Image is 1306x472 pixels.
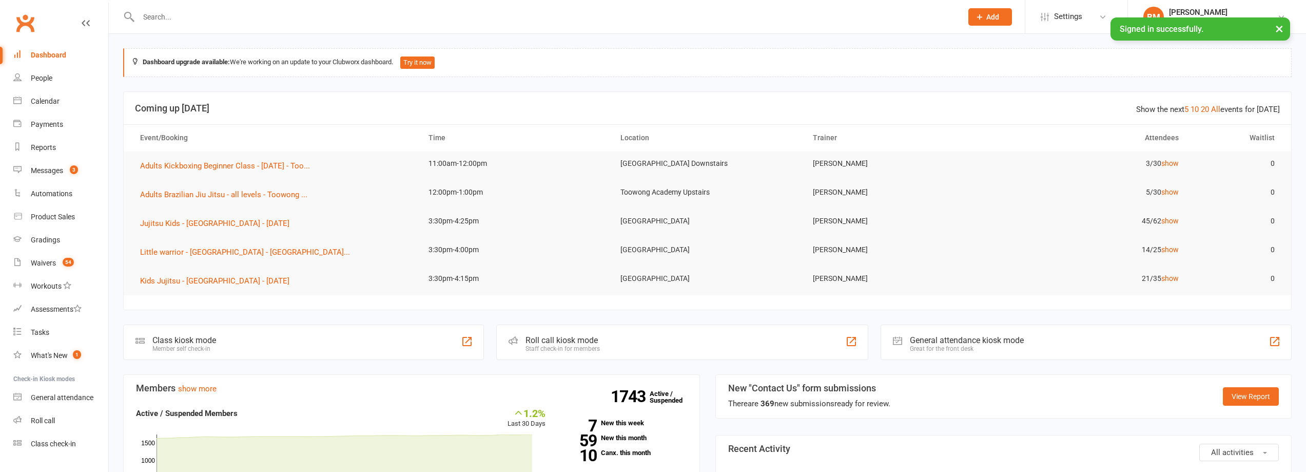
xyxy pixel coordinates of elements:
div: Last 30 Days [508,407,545,429]
th: Event/Booking [131,125,419,151]
div: People [31,74,52,82]
div: [PERSON_NAME] [1169,8,1277,17]
div: 1.2% [508,407,545,419]
div: There are new submissions ready for review. [728,398,890,410]
div: Calendar [31,97,60,105]
input: Search... [135,10,955,24]
td: [PERSON_NAME] [804,180,996,204]
button: Try it now [400,56,435,69]
a: Automations [13,182,108,205]
h3: Coming up [DATE] [135,103,1280,114]
a: Messages 3 [13,159,108,182]
div: What's New [31,351,68,360]
span: Adults Kickboxing Beginner Class - [DATE] - Too... [140,161,310,171]
a: show [1161,188,1179,196]
span: Adults Brazilian Jiu Jitsu - all levels - Toowong ... [140,190,307,199]
div: Workouts [31,282,62,290]
div: Roll call [31,417,55,425]
th: Location [611,125,804,151]
td: 0 [1188,267,1284,291]
td: 3/30 [996,152,1188,176]
div: General attendance kiosk mode [910,335,1024,345]
button: Little warrior - [GEOGRAPHIC_DATA] - [GEOGRAPHIC_DATA]... [140,246,357,258]
div: Staff check-in for members [525,345,600,352]
span: All activities [1211,448,1254,457]
td: 14/25 [996,238,1188,262]
td: 12:00pm-1:00pm [419,180,612,204]
a: 5 [1184,105,1188,114]
span: Kids Jujitsu - [GEOGRAPHIC_DATA] - [DATE] [140,276,289,286]
th: Time [419,125,612,151]
td: 5/30 [996,180,1188,204]
a: Waivers 54 [13,252,108,275]
td: 3:30pm-4:25pm [419,209,612,233]
th: Attendees [996,125,1188,151]
td: [PERSON_NAME] [804,209,996,233]
a: 1743Active / Suspended [650,383,695,411]
a: Workouts [13,275,108,298]
a: View Report [1223,387,1279,406]
td: 3:30pm-4:00pm [419,238,612,262]
a: Clubworx [12,10,38,36]
a: 10Canx. this month [561,449,687,456]
a: Product Sales [13,205,108,229]
div: Member self check-in [152,345,216,352]
div: Roll call kiosk mode [525,335,600,345]
a: Tasks [13,321,108,344]
a: Gradings [13,229,108,252]
h3: Recent Activity [728,444,1279,454]
a: 7New this week [561,420,687,426]
a: Reports [13,136,108,159]
td: [GEOGRAPHIC_DATA] [611,209,804,233]
button: Jujitsu Kids - [GEOGRAPHIC_DATA] - [DATE] [140,217,297,230]
td: [PERSON_NAME] [804,152,996,176]
div: Martial Arts [GEOGRAPHIC_DATA] [1169,17,1277,26]
td: Toowong Academy Upstairs [611,180,804,204]
a: show [1161,246,1179,254]
a: People [13,67,108,90]
div: Assessments [31,305,82,313]
a: Calendar [13,90,108,113]
span: 3 [70,165,78,174]
div: Great for the front desk [910,345,1024,352]
td: 0 [1188,180,1284,204]
td: 0 [1188,209,1284,233]
td: [PERSON_NAME] [804,238,996,262]
td: [GEOGRAPHIC_DATA] Downstairs [611,152,804,176]
div: Gradings [31,236,60,244]
strong: 59 [561,433,597,448]
strong: Active / Suspended Members [136,409,238,418]
button: × [1270,17,1289,40]
button: Adults Brazilian Jiu Jitsu - all levels - Toowong ... [140,188,315,201]
div: BM [1143,7,1164,27]
span: 1 [73,350,81,359]
a: Payments [13,113,108,136]
div: Messages [31,166,63,175]
td: [GEOGRAPHIC_DATA] [611,238,804,262]
div: Class kiosk mode [152,335,216,345]
strong: 369 [761,399,774,408]
span: Add [986,13,999,21]
th: Trainer [804,125,996,151]
a: All [1211,105,1220,114]
button: All activities [1199,444,1279,461]
div: General attendance [31,393,93,402]
td: 21/35 [996,267,1188,291]
a: show [1161,159,1179,167]
div: Show the next events for [DATE] [1136,103,1280,116]
strong: 7 [561,418,597,433]
button: Kids Jujitsu - [GEOGRAPHIC_DATA] - [DATE] [140,275,297,287]
a: 59New this month [561,435,687,441]
strong: Dashboard upgrade available: [143,58,230,66]
td: 0 [1188,238,1284,262]
span: Jujitsu Kids - [GEOGRAPHIC_DATA] - [DATE] [140,219,289,228]
a: show [1161,274,1179,282]
div: Product Sales [31,213,75,221]
span: Little warrior - [GEOGRAPHIC_DATA] - [GEOGRAPHIC_DATA]... [140,248,350,257]
div: Class check-in [31,440,76,448]
div: Payments [31,120,63,128]
a: What's New1 [13,344,108,367]
strong: 1743 [611,389,650,404]
div: Waivers [31,259,56,267]
span: Settings [1054,5,1082,28]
